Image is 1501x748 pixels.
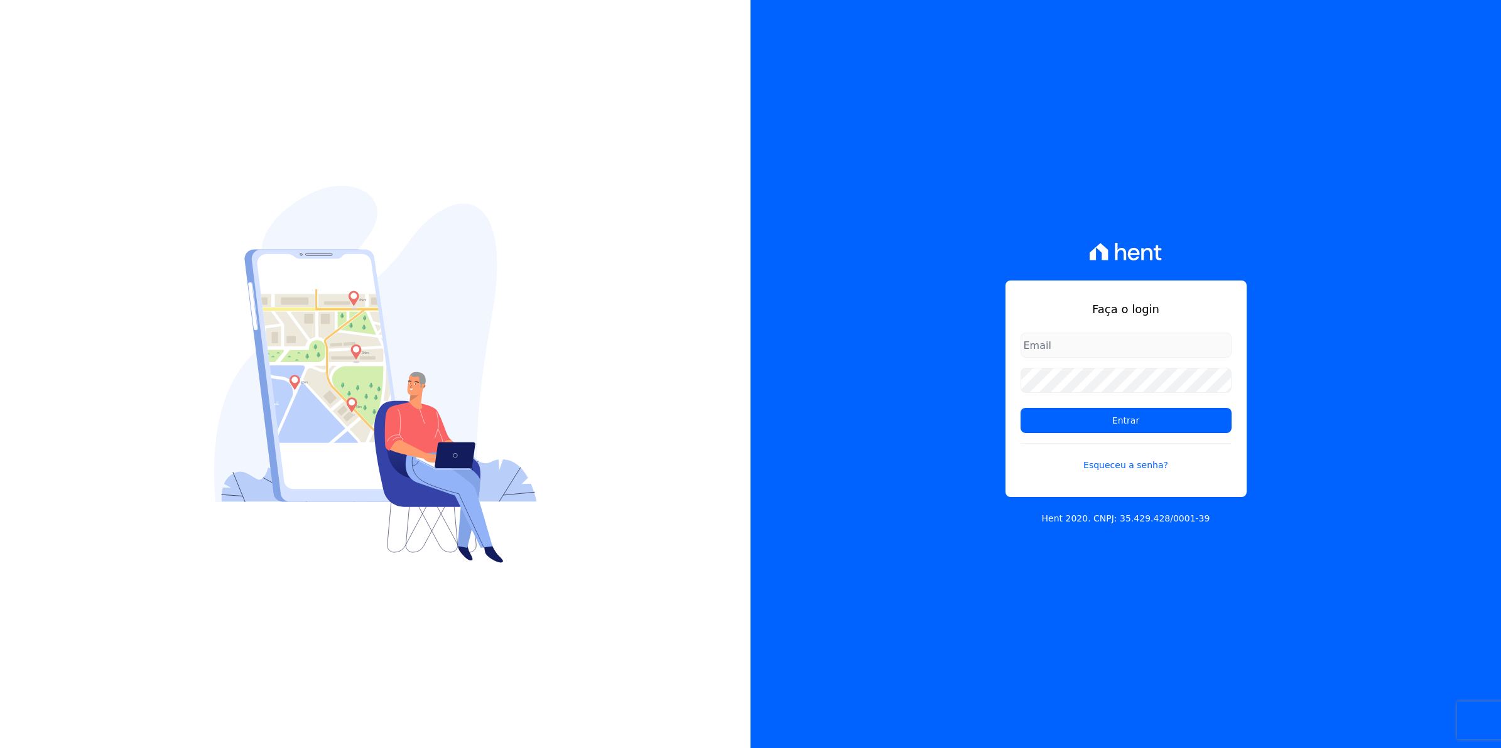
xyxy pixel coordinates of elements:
input: Entrar [1021,408,1232,433]
h1: Faça o login [1021,301,1232,318]
p: Hent 2020. CNPJ: 35.429.428/0001-39 [1042,512,1210,525]
a: Esqueceu a senha? [1021,443,1232,472]
input: Email [1021,333,1232,358]
img: Login [214,186,537,563]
